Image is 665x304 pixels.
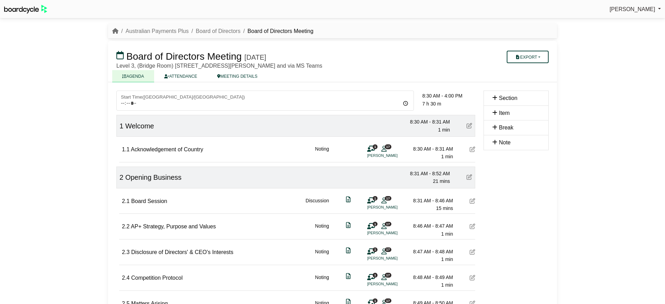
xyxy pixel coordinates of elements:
span: Section [499,95,517,101]
span: 1 min [441,154,453,159]
li: [PERSON_NAME] [367,255,419,261]
div: 8:48 AM - 8:49 AM [405,273,453,281]
span: 2.4 [122,275,130,281]
span: Disclosure of Directors' & CEO's Interests [131,249,233,255]
nav: breadcrumb [112,27,313,36]
a: ATTENDANCE [154,70,207,82]
span: AP+ Strategy, Purpose and Values [131,223,216,229]
span: 17 [385,298,391,303]
span: 1 min [441,282,453,288]
span: 17 [385,273,391,277]
span: 1 [373,273,378,277]
span: 1 [373,247,378,252]
span: 1 [373,196,378,201]
a: [PERSON_NAME] [610,5,661,14]
span: Welcome [125,122,154,130]
div: Discussion [305,197,329,212]
span: 1 min [441,231,453,237]
span: Board of Directors Meeting [126,51,242,62]
li: [PERSON_NAME] [367,281,419,287]
a: AGENDA [112,70,154,82]
div: 8:46 AM - 8:47 AM [405,222,453,230]
div: 8:31 AM - 8:52 AM [401,170,450,177]
span: 17 [385,196,391,201]
div: Noting [315,145,329,161]
div: 8:30 AM - 8:31 AM [405,145,453,153]
span: Competition Protocol [131,275,183,281]
span: 17 [385,222,391,226]
a: Australian Payments Plus [125,28,188,34]
span: 2.2 [122,223,130,229]
span: 2.1 [122,198,130,204]
a: Board of Directors [196,28,240,34]
div: Noting [315,222,329,238]
div: 8:30 AM - 8:31 AM [401,118,450,126]
li: Board of Directors Meeting [240,27,313,36]
span: Acknowledgement of Country [131,146,203,152]
span: Board Session [131,198,167,204]
span: [PERSON_NAME] [610,6,655,12]
li: [PERSON_NAME] [367,204,419,210]
li: [PERSON_NAME] [367,230,419,236]
span: Item [499,110,509,116]
div: Noting [315,248,329,263]
span: 2.3 [122,249,130,255]
span: 1 min [438,127,450,133]
li: [PERSON_NAME] [367,153,419,159]
span: 1 min [441,256,453,262]
div: Noting [315,273,329,289]
span: 1 [373,144,378,149]
span: 1 [373,298,378,303]
span: Opening Business [125,174,181,181]
span: 1 [119,122,123,130]
span: 1.1 [122,146,130,152]
button: Export [507,51,549,63]
span: Break [499,125,513,130]
span: 1 [373,222,378,226]
a: MEETING DETAILS [207,70,267,82]
span: 2 [119,174,123,181]
div: [DATE] [245,53,266,61]
span: Note [499,140,511,145]
span: 7 h 30 m [422,101,441,107]
div: 8:47 AM - 8:48 AM [405,248,453,255]
img: BoardcycleBlackGreen-aaafeed430059cb809a45853b8cf6d952af9d84e6e89e1f1685b34bfd5cb7d64.svg [4,5,47,14]
span: Level 3, (Bridge Room) [STREET_ADDRESS][PERSON_NAME] and via MS Teams [116,63,322,69]
span: 17 [385,144,391,149]
div: 8:30 AM - 4:00 PM [422,92,475,100]
span: 15 mins [436,205,453,211]
span: 21 mins [433,178,450,184]
div: 8:31 AM - 8:46 AM [405,197,453,204]
span: 17 [385,247,391,252]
